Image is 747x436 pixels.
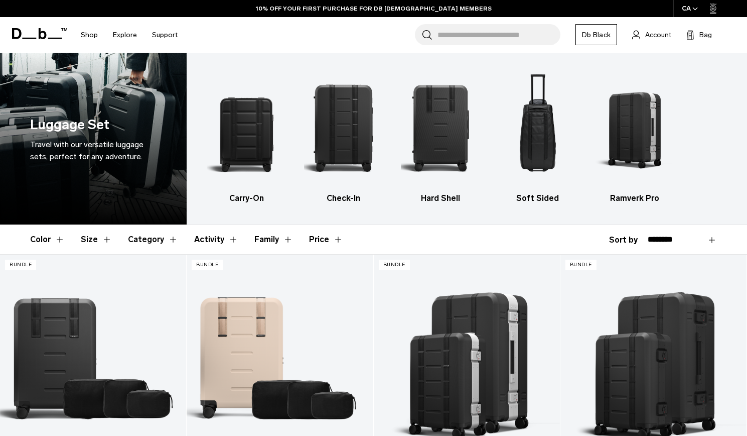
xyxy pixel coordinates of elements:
span: Account [645,30,671,40]
p: Bundle [379,260,410,270]
a: Explore [113,17,137,53]
h3: Soft Sided [498,192,577,204]
button: Toggle Filter [128,225,178,254]
img: Db [401,68,480,187]
p: Bundle [192,260,223,270]
a: Db Hard Shell [401,68,480,204]
h3: Hard Shell [401,192,480,204]
li: 4 / 5 [498,68,577,204]
li: 3 / 5 [401,68,480,204]
a: Db Ramverk Pro [595,68,674,204]
h3: Carry-On [207,192,286,204]
a: Db Carry-On [207,68,286,204]
button: Toggle Filter [194,225,238,254]
li: 5 / 5 [595,68,674,204]
img: Db [304,68,383,187]
button: Bag [686,29,712,41]
h1: Luggage Set [30,115,109,135]
h3: Ramverk Pro [595,192,674,204]
button: Toggle Price [309,225,343,254]
li: 1 / 5 [207,68,286,204]
p: Bundle [565,260,596,270]
span: Travel with our versatile luggage sets, perfect for any adventure. [30,140,143,161]
p: Bundle [5,260,36,270]
button: Toggle Filter [30,225,65,254]
a: Db Soft Sided [498,68,577,204]
nav: Main Navigation [73,17,185,53]
a: 10% OFF YOUR FIRST PURCHASE FOR DB [DEMOGRAPHIC_DATA] MEMBERS [256,4,492,13]
a: Db Check-In [304,68,383,204]
h3: Check-In [304,192,383,204]
img: Db [595,68,674,187]
a: Db Black [575,24,617,45]
img: Db [498,68,577,187]
button: Toggle Filter [254,225,293,254]
img: Db [207,68,286,187]
span: Bag [699,30,712,40]
li: 2 / 5 [304,68,383,204]
button: Toggle Filter [81,225,112,254]
a: Account [632,29,671,41]
a: Support [152,17,178,53]
a: Shop [81,17,98,53]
